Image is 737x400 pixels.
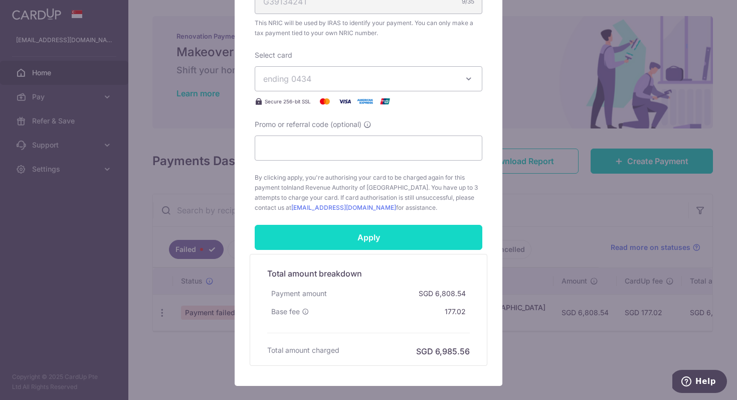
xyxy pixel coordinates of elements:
span: This NRIC will be used by IRAS to identify your payment. You can only make a tax payment tied to ... [255,18,482,38]
span: Promo or referral code (optional) [255,119,361,129]
button: ending 0434 [255,66,482,91]
a: [EMAIL_ADDRESS][DOMAIN_NAME] [291,204,396,211]
div: Payment amount [267,285,331,303]
img: American Express [355,95,375,107]
img: UnionPay [375,95,395,107]
span: Secure 256-bit SSL [265,97,311,105]
span: ending 0434 [263,74,311,84]
h6: Total amount charged [267,345,339,355]
label: Select card [255,50,292,60]
iframe: Opens a widget where you can find more information [672,370,727,395]
span: Base fee [271,307,300,317]
span: By clicking apply, you're authorising your card to be charged again for this payment to . You hav... [255,173,482,213]
div: SGD 6,808.54 [415,285,470,303]
img: Mastercard [315,95,335,107]
input: Apply [255,225,482,250]
h5: Total amount breakdown [267,268,470,280]
img: Visa [335,95,355,107]
div: 177.02 [441,303,470,321]
h6: SGD 6,985.56 [416,345,470,357]
span: Inland Revenue Authority of [GEOGRAPHIC_DATA] [287,184,428,191]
